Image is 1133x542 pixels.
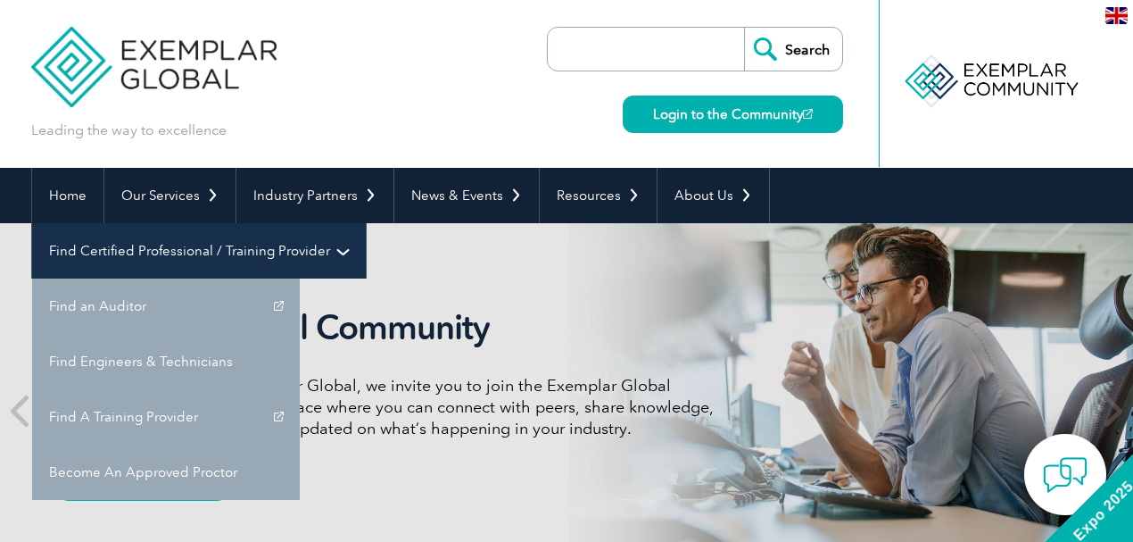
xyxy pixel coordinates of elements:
a: About Us [657,168,769,223]
p: As a valued member of Exemplar Global, we invite you to join the Exemplar Global Community—a fun,... [58,375,727,439]
a: Find A Training Provider [32,389,300,445]
a: Home [32,168,103,223]
p: Leading the way to excellence [31,121,227,140]
h2: Exemplar Global Community [58,307,727,348]
a: Our Services [104,168,236,223]
a: Become An Approved Proctor [32,445,300,500]
a: Industry Partners [236,168,393,223]
a: Find Engineers & Technicians [32,334,300,389]
a: Find an Auditor [32,279,300,334]
a: Login to the Community [623,96,843,133]
input: Search [744,28,842,71]
a: News & Events [394,168,539,223]
a: Find Certified Professional / Training Provider [32,223,366,279]
img: contact-chat.png [1043,453,1088,497]
img: en [1105,7,1128,24]
img: open_square.png [803,109,813,119]
a: Resources [540,168,657,223]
